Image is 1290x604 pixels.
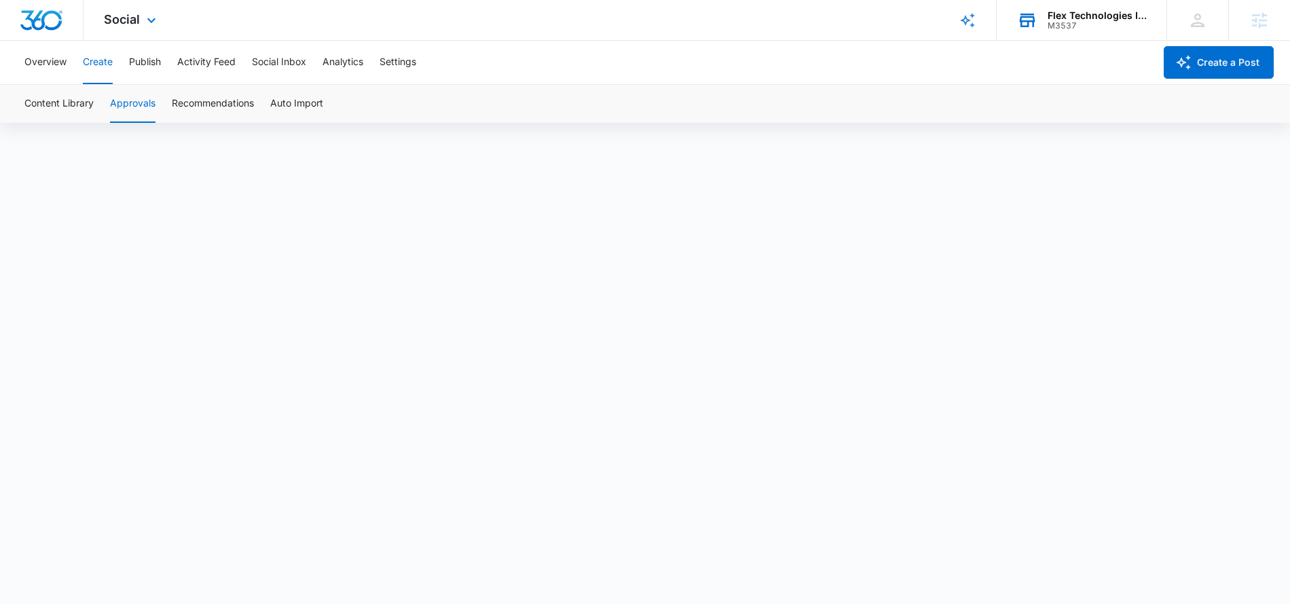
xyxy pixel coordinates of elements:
button: Social Inbox [252,41,306,84]
button: Recommendations [172,85,254,123]
button: Publish [129,41,161,84]
button: Analytics [322,41,363,84]
button: Create a Post [1164,46,1274,79]
span: Social [104,12,140,26]
div: account id [1048,21,1147,31]
div: account name [1048,10,1147,21]
button: Approvals [110,85,155,123]
button: Overview [24,41,67,84]
button: Auto Import [270,85,323,123]
button: Content Library [24,85,94,123]
button: Create [83,41,113,84]
button: Settings [380,41,416,84]
button: Activity Feed [177,41,236,84]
